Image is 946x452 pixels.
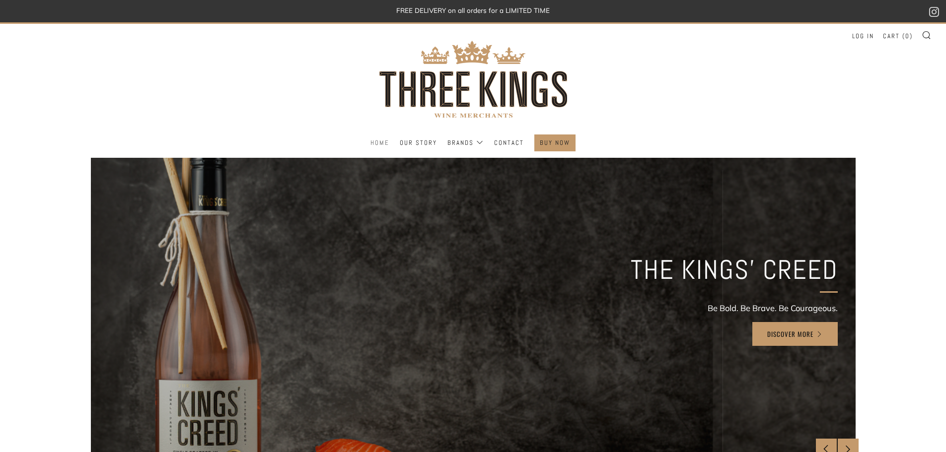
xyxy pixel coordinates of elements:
[370,135,389,151] a: Home
[852,28,874,44] a: Log in
[494,135,524,151] a: Contact
[447,135,484,151] a: Brands
[631,300,838,316] p: Be Bold. Be Brave. Be Courageous.
[631,254,838,286] h2: THE KINGS' CREED
[752,322,838,346] a: Discover More
[400,135,437,151] a: Our Story
[374,24,573,134] img: three kings wine merchants
[905,32,910,40] span: 0
[540,135,570,151] a: BUY NOW
[883,28,913,44] a: Cart (0)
